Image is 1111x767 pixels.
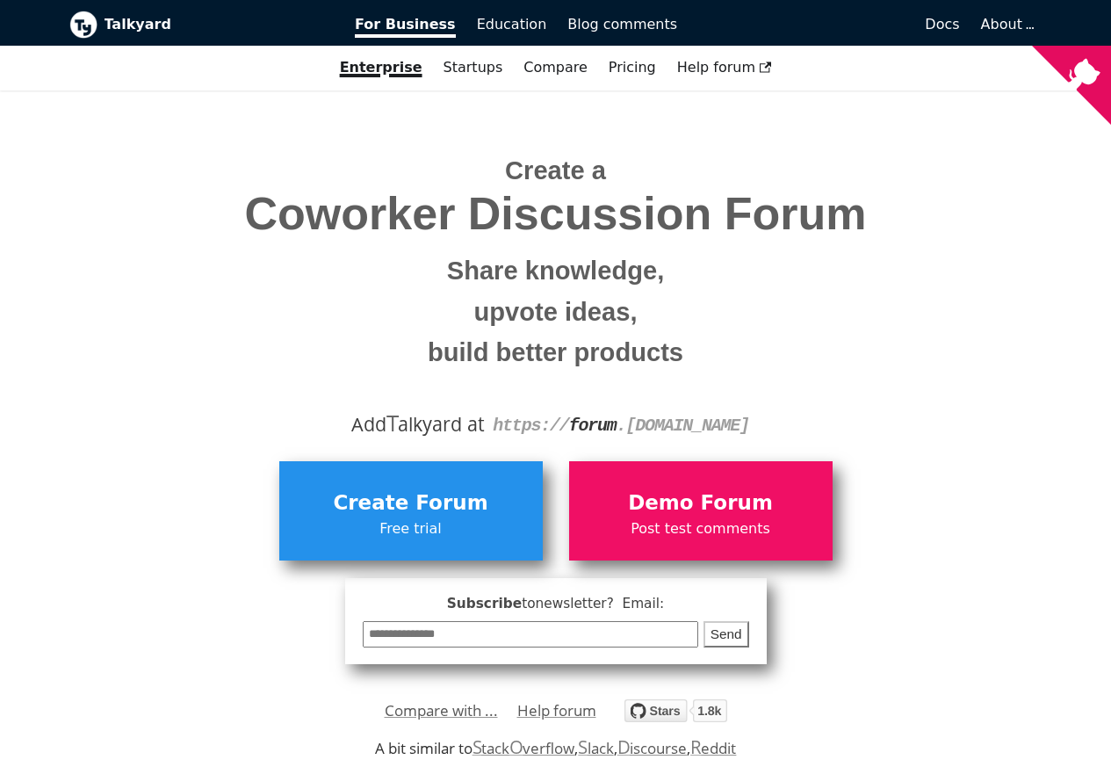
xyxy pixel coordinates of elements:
a: For Business [344,10,466,40]
span: Blog comments [567,16,677,33]
a: Demo ForumPost test comments [569,461,833,560]
span: Coworker Discussion Forum [83,189,1029,239]
span: D [617,734,631,759]
a: Enterprise [329,53,433,83]
code: https:// . [DOMAIN_NAME] [493,416,749,436]
a: Star debiki/talkyard on GitHub [624,702,727,727]
img: talkyard.svg [624,699,727,722]
a: Help forum [667,53,783,83]
small: upvote ideas, [83,292,1029,333]
strong: forum [569,416,617,436]
span: S [578,734,588,759]
a: Talkyard logoTalkyard [69,11,331,39]
a: Education [466,10,558,40]
button: Send [703,621,749,648]
span: Create a [505,156,606,185]
span: to newsletter ? Email: [522,596,664,611]
span: R [690,734,702,759]
span: Post test comments [578,517,824,540]
img: Talkyard logo [69,11,97,39]
a: About [981,16,1032,33]
span: Demo Forum [578,487,824,520]
a: Blog comments [557,10,688,40]
a: Slack [578,738,613,758]
a: Docs [688,10,970,40]
a: Reddit [690,738,736,758]
span: Education [477,16,547,33]
a: Help forum [517,698,596,724]
span: S [473,734,482,759]
a: Pricing [598,53,667,83]
a: Create ForumFree trial [279,461,543,560]
a: StackOverflow [473,738,575,758]
span: For Business [355,16,456,38]
a: Discourse [617,738,687,758]
small: Share knowledge, [83,250,1029,292]
span: T [386,407,399,438]
span: Subscribe [363,593,749,615]
small: build better products [83,332,1029,373]
b: Talkyard [105,13,331,36]
span: Create Forum [288,487,534,520]
a: Compare with ... [385,698,498,724]
div: Add alkyard at [83,409,1029,439]
span: Free trial [288,517,534,540]
a: Compare [523,59,588,76]
span: O [509,734,523,759]
span: Help forum [677,59,772,76]
a: Startups [433,53,514,83]
span: Docs [925,16,959,33]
